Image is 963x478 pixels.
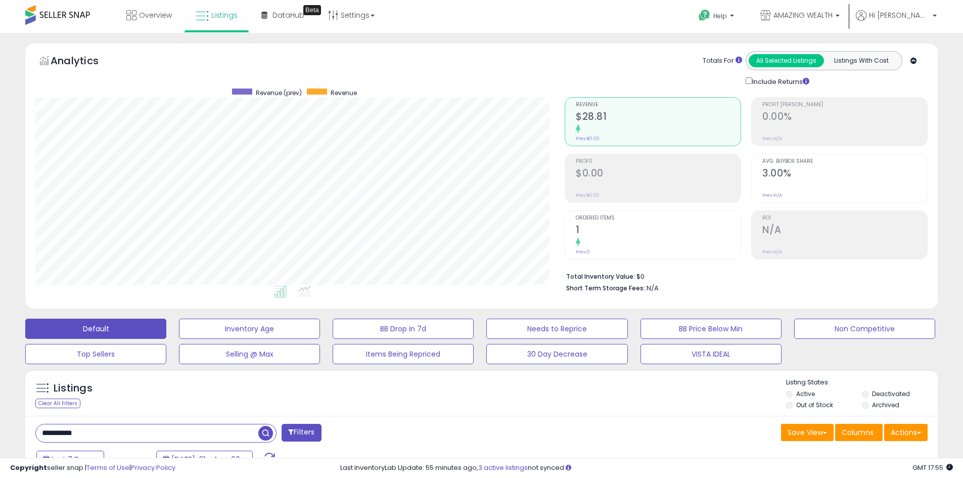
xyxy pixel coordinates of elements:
[762,102,927,108] span: Profit [PERSON_NAME]
[303,5,321,15] div: Tooltip anchor
[156,451,253,468] button: [DATE]-31 - Aug-06
[796,401,833,409] label: Out of Stock
[781,424,834,441] button: Save View
[762,249,782,255] small: Prev: N/A
[773,10,833,20] span: AMAZING WEALTH
[179,319,320,339] button: Inventory Age
[576,224,741,238] h2: 1
[796,389,815,398] label: Active
[640,344,782,364] button: VISTA IDEAL
[25,319,166,339] button: Default
[872,401,899,409] label: Archived
[51,54,118,70] h5: Analytics
[566,272,635,281] b: Total Inventory Value:
[566,284,645,292] b: Short Term Storage Fees:
[566,270,920,282] li: $0
[713,12,727,20] span: Help
[762,111,927,124] h2: 0.00%
[872,389,910,398] label: Deactivated
[762,136,782,142] small: Prev: N/A
[54,381,93,396] h5: Listings
[211,10,238,20] span: Listings
[256,89,302,97] span: Revenue (prev)
[576,102,741,108] span: Revenue
[171,454,240,464] span: [DATE]-31 - Aug-06
[762,215,927,221] span: ROI
[333,319,474,339] button: BB Drop in 7d
[762,224,927,238] h2: N/A
[139,10,172,20] span: Overview
[835,424,883,441] button: Columns
[703,56,742,66] div: Totals For
[576,215,741,221] span: Ordered Items
[35,399,80,408] div: Clear All Filters
[333,344,474,364] button: Items Being Repriced
[640,319,782,339] button: BB Price Below Min
[576,136,600,142] small: Prev: $0.00
[691,2,744,33] a: Help
[486,319,627,339] button: Needs to Reprice
[869,10,930,20] span: Hi [PERSON_NAME]
[179,344,320,364] button: Selling @ Max
[282,424,321,442] button: Filters
[576,111,741,124] h2: $28.81
[576,159,741,164] span: Profit
[762,159,927,164] span: Avg. Buybox Share
[749,54,824,67] button: All Selected Listings
[25,344,166,364] button: Top Sellers
[738,75,821,87] div: Include Returns
[340,463,953,473] div: Last InventoryLab Update: 55 minutes ago, not synced.
[786,378,938,387] p: Listing States:
[272,10,304,20] span: DataHub
[842,427,874,438] span: Columns
[884,424,928,441] button: Actions
[794,319,935,339] button: Non Competitive
[10,463,47,472] strong: Copyright
[576,249,590,255] small: Prev: 0
[647,283,659,293] span: N/A
[331,89,357,97] span: Revenue
[576,192,600,198] small: Prev: $0.00
[576,167,741,181] h2: $0.00
[856,10,937,33] a: Hi [PERSON_NAME]
[86,463,129,472] a: Terms of Use
[762,192,782,198] small: Prev: N/A
[10,463,175,473] div: seller snap | |
[823,54,899,67] button: Listings With Cost
[486,344,627,364] button: 30 Day Decrease
[698,9,711,22] i: Get Help
[478,463,528,472] a: 3 active listings
[52,454,91,464] span: Last 7 Days
[106,455,152,465] span: Compared to:
[762,167,927,181] h2: 3.00%
[912,463,953,472] span: 2025-08-15 17:55 GMT
[36,451,104,468] button: Last 7 Days
[131,463,175,472] a: Privacy Policy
